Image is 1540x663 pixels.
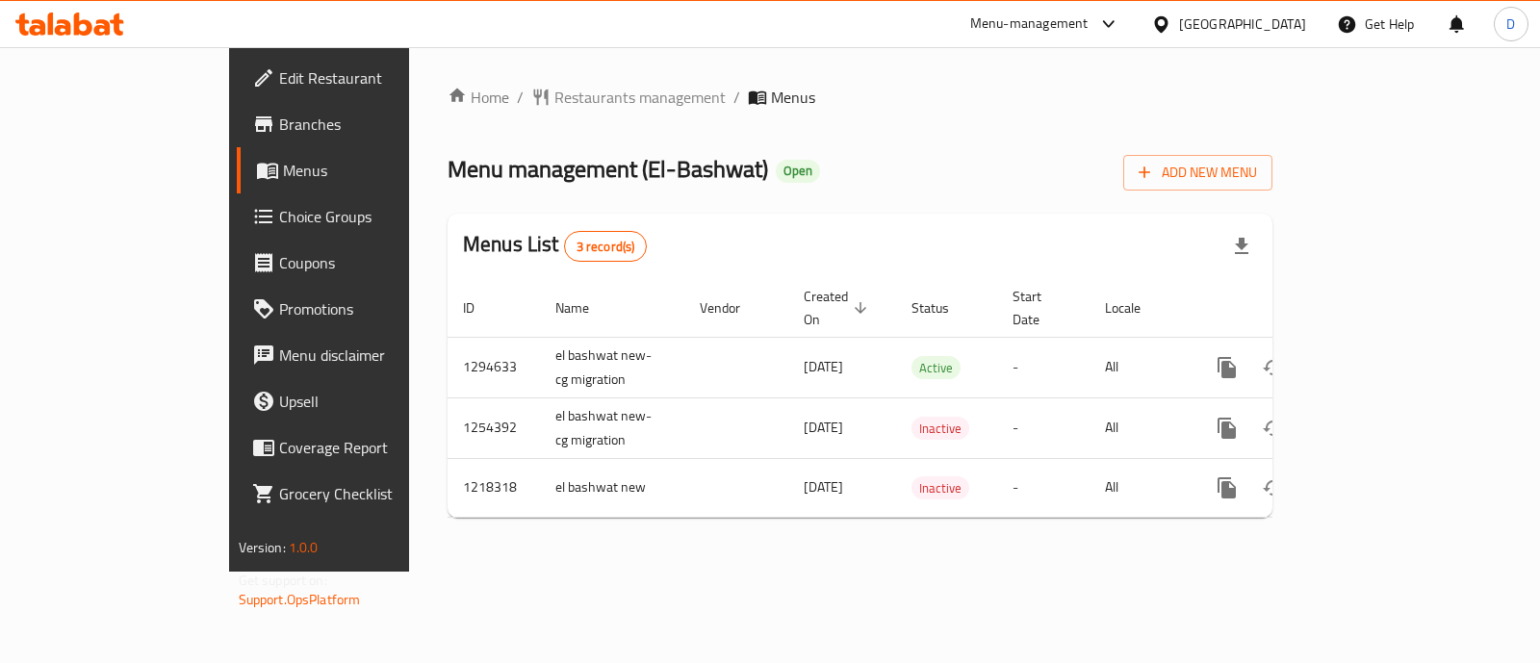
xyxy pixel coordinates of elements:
span: Promotions [279,297,471,320]
span: [DATE] [804,415,843,440]
span: Coverage Report [279,436,471,459]
a: Menu disclaimer [237,332,486,378]
span: D [1506,13,1515,35]
span: 1.0.0 [289,535,319,560]
td: 1218318 [448,458,540,517]
div: Active [911,356,961,379]
button: more [1204,344,1250,391]
a: Support.OpsPlatform [239,587,361,612]
div: [GEOGRAPHIC_DATA] [1179,13,1306,35]
span: Created On [804,285,873,331]
span: Add New Menu [1139,161,1257,185]
a: Branches [237,101,486,147]
span: Upsell [279,390,471,413]
span: Vendor [700,296,765,319]
div: Export file [1219,223,1265,269]
span: ID [463,296,500,319]
span: Start Date [1013,285,1066,331]
div: Open [776,160,820,183]
span: Restaurants management [554,86,726,109]
span: Menus [771,86,815,109]
button: more [1204,465,1250,511]
span: Menu management ( El-Bashwat ) [448,147,768,191]
span: Get support on: [239,568,327,593]
span: Active [911,357,961,379]
span: Coupons [279,251,471,274]
button: Add New Menu [1123,155,1272,191]
span: Branches [279,113,471,136]
span: Menu disclaimer [279,344,471,367]
div: Menu-management [970,13,1089,36]
td: - [997,397,1090,458]
button: Change Status [1250,405,1296,451]
span: 3 record(s) [565,238,647,256]
span: Version: [239,535,286,560]
a: Grocery Checklist [237,471,486,517]
td: All [1090,458,1189,517]
table: enhanced table [448,279,1404,518]
span: Inactive [911,477,969,499]
span: Menus [283,159,471,182]
span: [DATE] [804,354,843,379]
li: / [517,86,524,109]
div: Inactive [911,417,969,440]
td: All [1090,337,1189,397]
td: 1254392 [448,397,540,458]
a: Upsell [237,378,486,424]
td: el bashwat new-cg migration [540,337,684,397]
a: Coverage Report [237,424,486,471]
td: - [997,458,1090,517]
a: Coupons [237,240,486,286]
button: Change Status [1250,465,1296,511]
div: Total records count [564,231,648,262]
span: Status [911,296,974,319]
a: Restaurants management [531,86,726,109]
td: el bashwat new-cg migration [540,397,684,458]
td: el bashwat new [540,458,684,517]
span: Name [555,296,614,319]
span: Open [776,163,820,179]
span: Edit Restaurant [279,66,471,89]
a: Edit Restaurant [237,55,486,101]
th: Actions [1189,279,1404,338]
td: 1294633 [448,337,540,397]
span: Locale [1105,296,1166,319]
span: Choice Groups [279,205,471,228]
span: Inactive [911,418,969,440]
li: / [733,86,740,109]
a: Menus [237,147,486,193]
a: Promotions [237,286,486,332]
h2: Menus List [463,230,647,262]
button: more [1204,405,1250,451]
span: [DATE] [804,474,843,499]
nav: breadcrumb [448,86,1272,109]
td: All [1090,397,1189,458]
td: - [997,337,1090,397]
a: Choice Groups [237,193,486,240]
span: Grocery Checklist [279,482,471,505]
button: Change Status [1250,344,1296,391]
